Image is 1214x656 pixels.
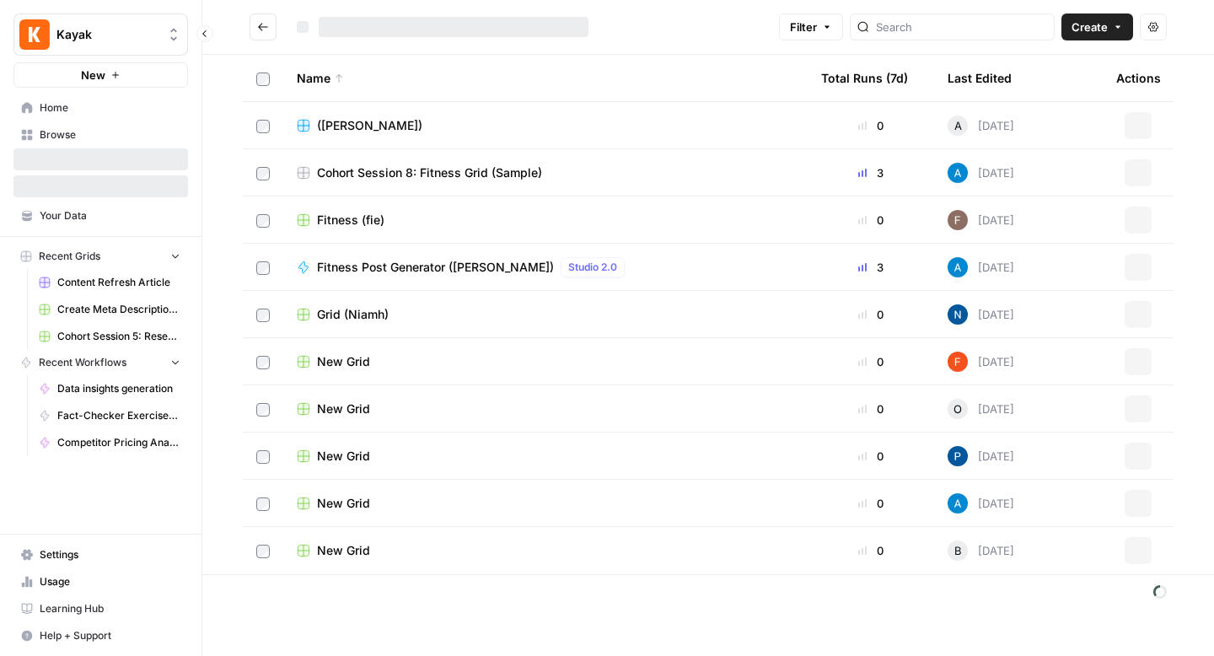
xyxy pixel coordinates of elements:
button: Filter [779,13,843,40]
a: Data insights generation [31,375,188,402]
a: Cohort Session 5: Research ([PERSON_NAME]) [31,323,188,350]
img: tctyxljblf40chzqxflm8vgl4vpd [948,210,968,230]
span: Browse [40,127,180,142]
div: 0 [821,353,921,370]
a: New Grid [297,353,794,370]
div: [DATE] [948,399,1014,419]
span: New Grid [317,448,370,465]
a: New Grid [297,448,794,465]
span: O [953,401,962,417]
button: Create [1061,13,1133,40]
span: New Grid [317,353,370,370]
span: Competitor Pricing Analysis ([PERSON_NAME]) [57,435,180,450]
a: Settings [13,541,188,568]
span: Recent Workflows [39,355,126,370]
img: o3cqybgnmipr355j8nz4zpq1mc6x [948,493,968,514]
span: Data insights generation [57,381,180,396]
div: [DATE] [948,493,1014,514]
span: Studio 2.0 [568,260,617,275]
div: 0 [821,401,921,417]
div: 0 [821,542,921,559]
a: Competitor Pricing Analysis ([PERSON_NAME]) [31,429,188,456]
span: Fitness (fie) [317,212,384,229]
span: B [954,542,962,559]
a: New Grid [297,495,794,512]
img: Kayak Logo [19,19,50,50]
div: 0 [821,495,921,512]
span: Usage [40,574,180,589]
span: Kayak [56,26,158,43]
img: o3cqybgnmipr355j8nz4zpq1mc6x [948,257,968,277]
span: New Grid [317,495,370,512]
div: [DATE] [948,257,1014,277]
span: Create [1072,19,1108,35]
a: Usage [13,568,188,595]
span: Cohort Session 5: Research ([PERSON_NAME]) [57,329,180,344]
div: 0 [821,117,921,134]
div: Name [297,55,794,101]
img: o3cqybgnmipr355j8nz4zpq1mc6x [948,163,968,183]
div: 3 [821,259,921,276]
button: Recent Workflows [13,350,188,375]
div: [DATE] [948,116,1014,136]
a: Browse [13,121,188,148]
img: pl7e58t6qlk7gfgh2zr3oyga3gis [948,446,968,466]
span: Content Refresh Article [57,275,180,290]
span: Learning Hub [40,601,180,616]
div: 0 [821,306,921,323]
div: [DATE] [948,210,1014,230]
a: Create Meta Description ([PERSON_NAME]) Grid [31,296,188,323]
span: Home [40,100,180,116]
button: Workspace: Kayak [13,13,188,56]
div: [DATE] [948,446,1014,466]
div: 0 [821,448,921,465]
span: Your Data [40,208,180,223]
img: n7pe0zs00y391qjouxmgrq5783et [948,304,968,325]
a: Learning Hub [13,595,188,622]
span: Help + Support [40,628,180,643]
span: New Grid [317,542,370,559]
a: Grid (Niamh) [297,306,794,323]
div: [DATE] [948,304,1014,325]
a: Your Data [13,202,188,229]
span: New [81,67,105,83]
button: Go back [250,13,277,40]
a: Fact-Checker Exercises ([PERSON_NAME]) [31,402,188,429]
span: Fact-Checker Exercises ([PERSON_NAME]) [57,408,180,423]
div: 3 [821,164,921,181]
span: Settings [40,547,180,562]
span: ([PERSON_NAME]) [317,117,422,134]
a: Content Refresh Article [31,269,188,296]
span: Filter [790,19,817,35]
a: Home [13,94,188,121]
div: [DATE] [948,163,1014,183]
span: New Grid [317,401,370,417]
a: Cohort Session 8: Fitness Grid (Sample) [297,164,794,181]
a: Fitness Post Generator ([PERSON_NAME])Studio 2.0 [297,257,794,277]
button: New [13,62,188,88]
span: A [954,117,962,134]
button: Help + Support [13,622,188,649]
div: [DATE] [948,540,1014,561]
a: ([PERSON_NAME]) [297,117,794,134]
div: Actions [1116,55,1161,101]
div: Total Runs (7d) [821,55,908,101]
span: Cohort Session 8: Fitness Grid (Sample) [317,164,542,181]
input: Search [876,19,1047,35]
a: Fitness (fie) [297,212,794,229]
div: [DATE] [948,352,1014,372]
span: Recent Grids [39,249,100,264]
button: Recent Grids [13,244,188,269]
img: 5e7wduwzxuy6rs9japgirzdrp9i4 [948,352,968,372]
a: New Grid [297,542,794,559]
span: Grid (Niamh) [317,306,389,323]
div: 0 [821,212,921,229]
a: New Grid [297,401,794,417]
span: Fitness Post Generator ([PERSON_NAME]) [317,259,554,276]
span: Create Meta Description ([PERSON_NAME]) Grid [57,302,180,317]
div: Last Edited [948,55,1012,101]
